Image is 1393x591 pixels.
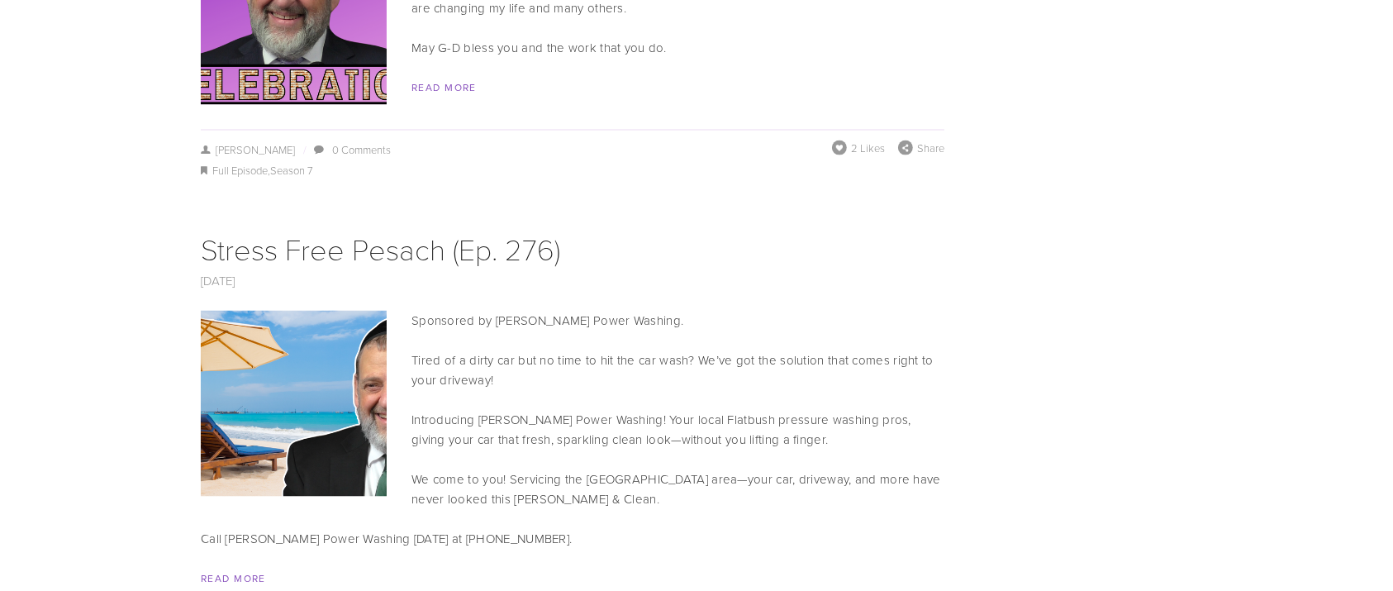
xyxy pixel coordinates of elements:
a: Read More [201,571,266,585]
img: Stress Free Pesach (Ep. 276) [129,311,459,497]
a: [DATE] [201,272,235,289]
p: May G-D bless you and the work that you do. [201,38,944,58]
span: / [296,142,312,157]
a: [PERSON_NAME] [201,142,296,157]
span: 2 Likes [851,141,885,155]
p: Introducing [PERSON_NAME] Power Washing! Your local Flatbush pressure washing pros, giving your c... [201,410,944,450]
a: Read More [411,80,477,94]
p: We come to you! Servicing the [GEOGRAPHIC_DATA] area—your car, driveway, and more have never look... [201,469,944,509]
a: Season 7 [271,163,314,178]
p: Sponsored by [PERSON_NAME] Power Washing. [201,311,944,331]
a: 0 Comments [332,142,391,157]
div: Share [898,141,944,155]
p: Call [PERSON_NAME] Power Washing [DATE] at [PHONE_NUMBER]. [201,529,944,549]
a: Stress Free Pesach (Ep. 276) [201,228,560,269]
a: Full Episode [213,163,269,178]
p: Tired of a dirty car but no time to hit the car wash? We’ve got the solution that comes right to ... [201,350,944,390]
div: , [201,161,944,181]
